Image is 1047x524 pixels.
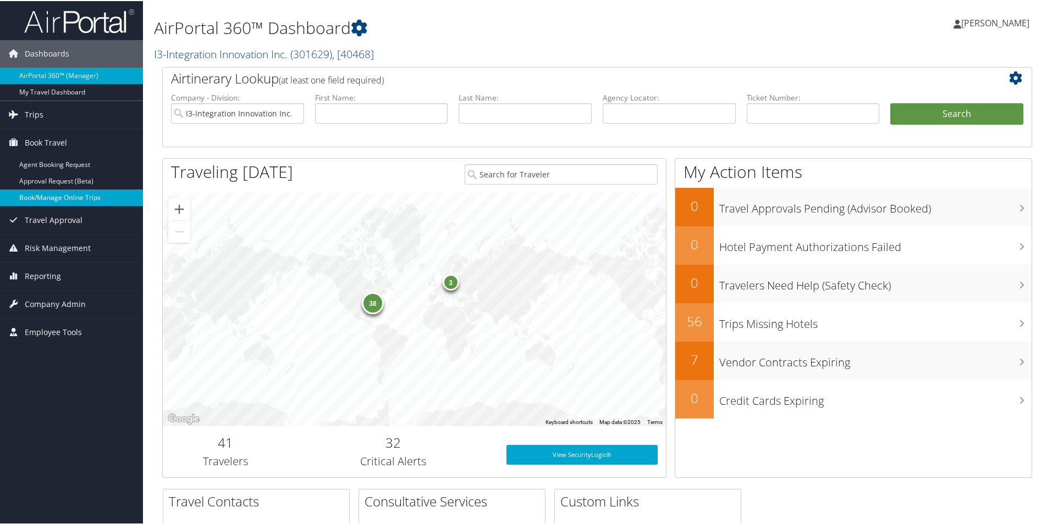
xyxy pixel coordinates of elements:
[675,159,1032,182] h1: My Action Items
[362,291,384,313] div: 38
[25,289,86,317] span: Company Admin
[647,418,663,424] a: Terms (opens in new tab)
[297,453,490,468] h3: Critical Alerts
[25,233,91,261] span: Risk Management
[961,16,1029,28] span: [PERSON_NAME]
[675,388,714,406] h2: 0
[171,159,293,182] h1: Traveling [DATE]
[171,68,951,87] h2: Airtinerary Lookup
[290,46,332,60] span: ( 301629 )
[675,349,714,368] h2: 7
[465,163,658,183] input: Search for Traveler
[154,15,745,38] h1: AirPortal 360™ Dashboard
[24,7,134,33] img: airportal-logo.png
[365,491,545,510] h2: Consultative Services
[166,411,202,425] a: Open this area in Google Maps (opens a new window)
[675,234,714,253] h2: 0
[168,220,190,242] button: Zoom out
[25,205,82,233] span: Travel Approval
[719,310,1032,331] h3: Trips Missing Hotels
[675,302,1032,341] a: 56Trips Missing Hotels
[675,196,714,214] h2: 0
[545,417,593,425] button: Keyboard shortcuts
[719,271,1032,292] h3: Travelers Need Help (Safety Check)
[603,91,736,102] label: Agency Locator:
[890,102,1023,124] button: Search
[675,341,1032,379] a: 7Vendor Contracts Expiring
[560,491,741,510] h2: Custom Links
[25,317,82,345] span: Employee Tools
[459,91,592,102] label: Last Name:
[719,194,1032,215] h3: Travel Approvals Pending (Advisor Booked)
[297,432,490,451] h2: 32
[25,39,69,66] span: Dashboards
[166,411,202,425] img: Google
[171,432,280,451] h2: 41
[599,418,641,424] span: Map data ©2025
[154,46,374,60] a: I3-Integration Innovation Inc.
[675,272,714,291] h2: 0
[25,128,67,155] span: Book Travel
[332,46,374,60] span: , [ 40468 ]
[675,311,714,330] h2: 56
[954,5,1040,38] a: [PERSON_NAME]
[171,453,280,468] h3: Travelers
[719,387,1032,408] h3: Credit Cards Expiring
[171,91,304,102] label: Company - Division:
[279,73,384,85] span: (at least one field required)
[675,225,1032,264] a: 0Hotel Payment Authorizations Failed
[747,91,880,102] label: Ticket Number:
[719,348,1032,369] h3: Vendor Contracts Expiring
[675,187,1032,225] a: 0Travel Approvals Pending (Advisor Booked)
[168,197,190,219] button: Zoom in
[719,233,1032,254] h3: Hotel Payment Authorizations Failed
[315,91,448,102] label: First Name:
[675,264,1032,302] a: 0Travelers Need Help (Safety Check)
[506,444,658,464] a: View SecurityLogic®
[443,272,459,289] div: 3
[675,379,1032,417] a: 0Credit Cards Expiring
[25,100,43,127] span: Trips
[169,491,349,510] h2: Travel Contacts
[25,261,61,289] span: Reporting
